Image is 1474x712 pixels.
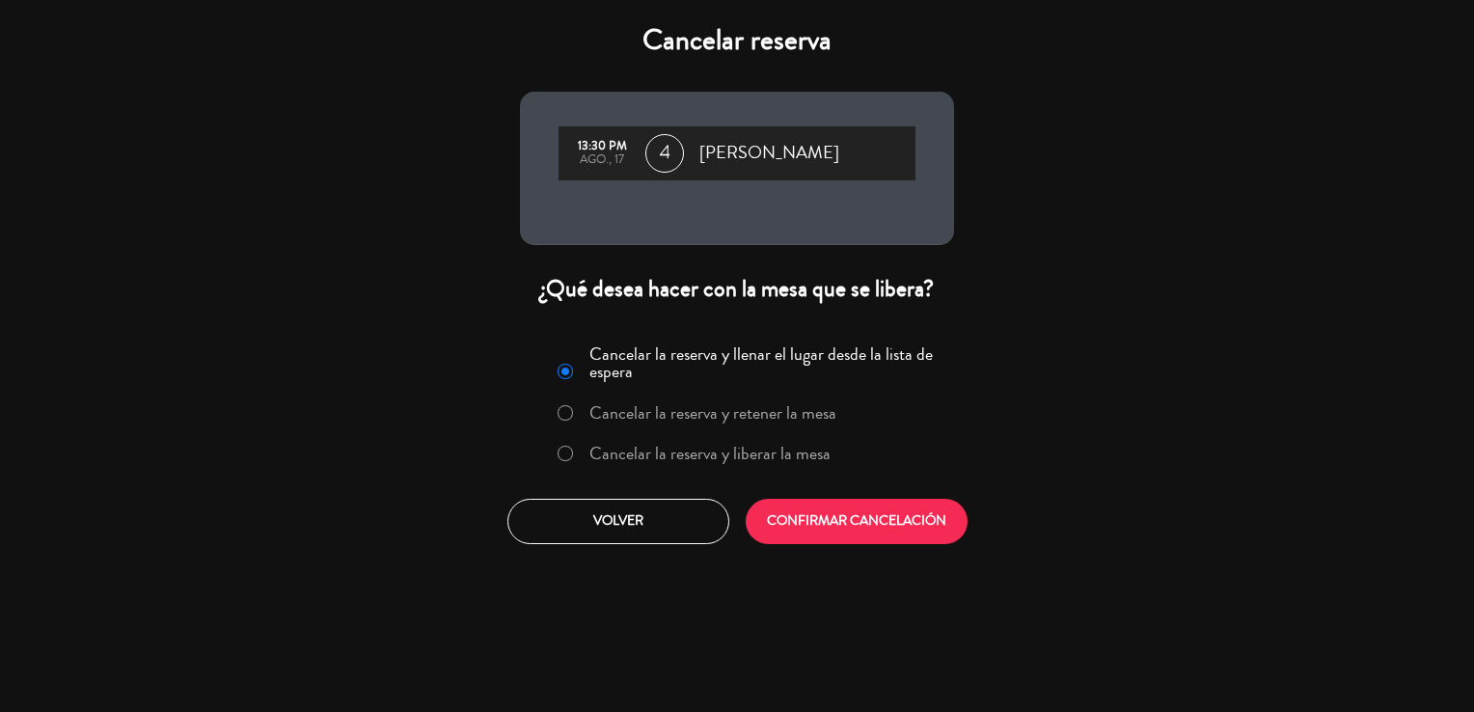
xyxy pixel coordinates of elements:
[520,23,954,58] h4: Cancelar reserva
[699,139,839,168] span: [PERSON_NAME]
[589,404,836,422] label: Cancelar la reserva y retener la mesa
[520,274,954,304] div: ¿Qué desea hacer con la mesa que se libera?
[746,499,968,544] button: CONFIRMAR CANCELACIÓN
[589,345,942,380] label: Cancelar la reserva y llenar el lugar desde la lista de espera
[589,445,831,462] label: Cancelar la reserva y liberar la mesa
[645,134,684,173] span: 4
[507,499,729,544] button: Volver
[568,140,636,153] div: 13:30 PM
[568,153,636,167] div: ago., 17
